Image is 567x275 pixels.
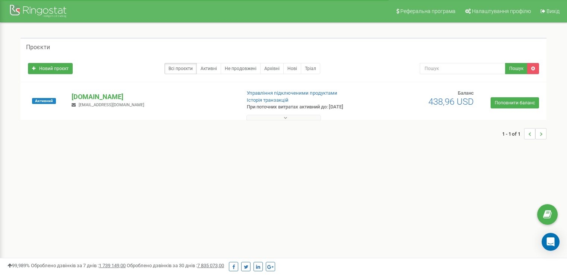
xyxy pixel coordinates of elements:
span: 99,989% [7,263,30,268]
input: Пошук [420,63,505,74]
nav: ... [502,121,546,147]
a: Архівні [260,63,284,74]
a: Не продовжені [221,63,261,74]
span: Налаштування профілю [472,8,531,14]
span: Оброблено дзвінків за 30 днів : [127,263,224,268]
a: Нові [283,63,301,74]
a: Історія транзакцій [247,97,289,103]
span: Оброблено дзвінків за 7 днів : [31,263,126,268]
u: 1 739 149,00 [99,263,126,268]
div: Open Intercom Messenger [542,233,560,251]
a: Тріал [301,63,320,74]
span: Баланс [458,90,474,96]
a: Всі проєкти [164,63,197,74]
span: [EMAIL_ADDRESS][DOMAIN_NAME] [79,102,144,107]
u: 7 835 073,00 [197,263,224,268]
p: [DOMAIN_NAME] [72,92,234,102]
span: Активний [32,98,56,104]
span: 1 - 1 of 1 [502,128,524,139]
span: Вихід [546,8,560,14]
a: Управління підключеними продуктами [247,90,337,96]
a: Активні [196,63,221,74]
p: При поточних витратах активний до: [DATE] [247,104,366,111]
a: Поповнити баланс [491,97,539,108]
h5: Проєкти [26,44,50,51]
span: 438,96 USD [428,97,474,107]
span: Реферальна програма [400,8,456,14]
button: Пошук [505,63,527,74]
a: Новий проєкт [28,63,73,74]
